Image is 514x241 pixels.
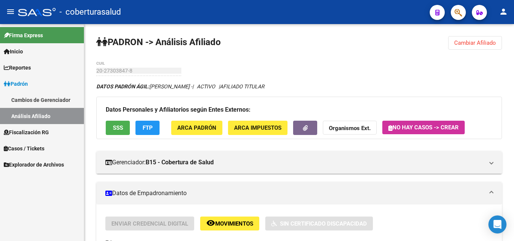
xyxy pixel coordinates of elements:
[454,39,496,46] span: Cambiar Afiliado
[59,4,121,20] span: - coberturasalud
[234,125,281,132] span: ARCA Impuestos
[105,217,194,230] button: Enviar Credencial Digital
[96,182,502,205] mat-expansion-panel-header: Datos de Empadronamiento
[106,121,130,135] button: SSS
[113,125,123,132] span: SSS
[171,121,222,135] button: ARCA Padrón
[96,83,192,89] span: [PERSON_NAME] -
[111,220,188,227] span: Enviar Credencial Digital
[265,217,373,230] button: Sin Certificado Discapacidad
[220,83,265,89] span: AFILIADO TITULAR
[96,37,221,47] strong: PADRON -> Análisis Afiliado
[228,121,287,135] button: ARCA Impuestos
[6,7,15,16] mat-icon: menu
[4,144,44,153] span: Casos / Tickets
[499,7,508,16] mat-icon: person
[105,158,484,167] mat-panel-title: Gerenciador:
[323,121,377,135] button: Organismos Ext.
[280,220,367,227] span: Sin Certificado Discapacidad
[4,31,43,39] span: Firma Express
[206,218,215,227] mat-icon: remove_red_eye
[96,83,149,89] strong: DATOS PADRÓN ÁGIL:
[96,151,502,174] mat-expansion-panel-header: Gerenciador:B15 - Cobertura de Salud
[143,125,153,132] span: FTP
[4,64,31,72] span: Reportes
[4,80,28,88] span: Padrón
[177,125,216,132] span: ARCA Padrón
[382,121,465,134] button: No hay casos -> Crear
[96,83,265,89] i: | ACTIVO |
[4,47,23,56] span: Inicio
[106,105,493,115] h3: Datos Personales y Afiliatorios según Entes Externos:
[329,125,371,132] strong: Organismos Ext.
[215,220,253,227] span: Movimientos
[4,161,64,169] span: Explorador de Archivos
[488,215,506,233] div: Open Intercom Messenger
[146,158,214,167] strong: B15 - Cobertura de Salud
[200,217,259,230] button: Movimientos
[388,124,459,131] span: No hay casos -> Crear
[4,128,49,136] span: Fiscalización RG
[105,189,484,197] mat-panel-title: Datos de Empadronamiento
[448,36,502,50] button: Cambiar Afiliado
[135,121,160,135] button: FTP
